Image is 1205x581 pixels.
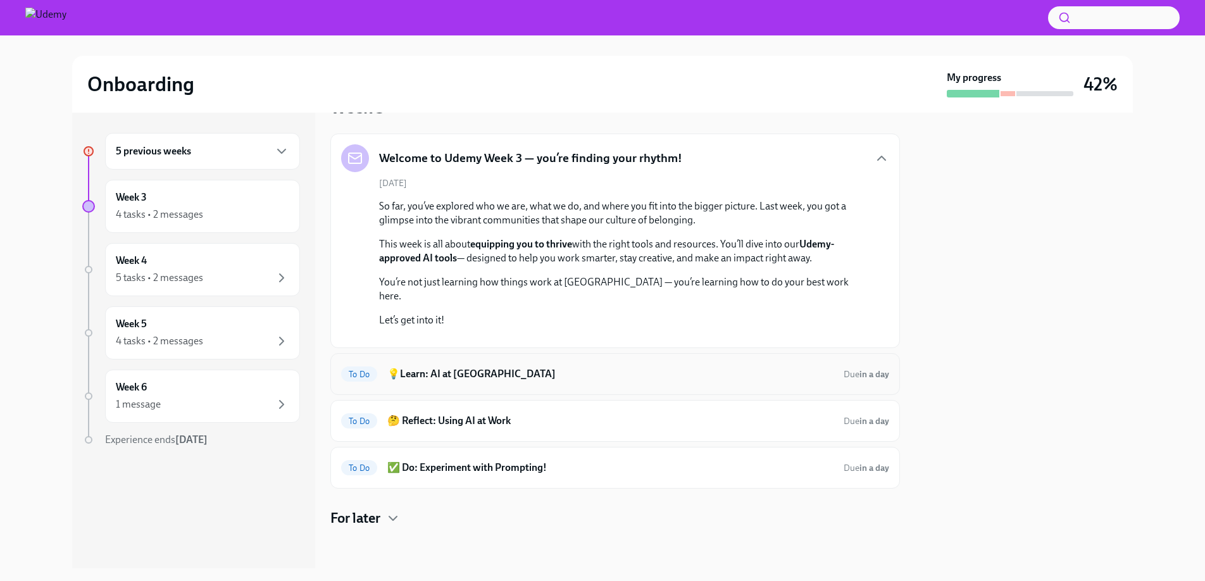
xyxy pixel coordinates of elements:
[87,72,194,97] h2: Onboarding
[341,458,889,478] a: To Do✅ Do: Experiment with Prompting!Duein a day
[859,416,889,427] strong: in a day
[341,364,889,384] a: To Do💡Learn: AI at [GEOGRAPHIC_DATA]Duein a day
[844,463,889,473] span: Due
[379,275,869,303] p: You’re not just learning how things work at [GEOGRAPHIC_DATA] — you’re learning how to do your be...
[175,434,208,446] strong: [DATE]
[116,271,203,285] div: 5 tasks • 2 messages
[82,243,300,296] a: Week 45 tasks • 2 messages
[844,416,889,427] span: Due
[947,71,1001,85] strong: My progress
[844,415,889,427] span: August 16th, 2025 10:00
[82,180,300,233] a: Week 34 tasks • 2 messages
[330,509,380,528] h4: For later
[379,150,682,166] h5: Welcome to Udemy Week 3 — you’re finding your rhythm!
[341,370,377,379] span: To Do
[82,306,300,359] a: Week 54 tasks • 2 messages
[82,370,300,423] a: Week 61 message
[330,509,900,528] div: For later
[25,8,66,28] img: Udemy
[859,463,889,473] strong: in a day
[341,411,889,431] a: To Do🤔 Reflect: Using AI at WorkDuein a day
[379,177,407,189] span: [DATE]
[116,397,161,411] div: 1 message
[379,199,869,227] p: So far, you’ve explored who we are, what we do, and where you fit into the bigger picture. Last w...
[116,208,203,222] div: 4 tasks • 2 messages
[844,462,889,474] span: August 16th, 2025 10:00
[844,369,889,380] span: Due
[1083,73,1118,96] h3: 42%
[116,254,147,268] h6: Week 4
[387,414,834,428] h6: 🤔 Reflect: Using AI at Work
[387,367,834,381] h6: 💡Learn: AI at [GEOGRAPHIC_DATA]
[116,191,147,204] h6: Week 3
[105,434,208,446] span: Experience ends
[470,238,572,250] strong: equipping you to thrive
[116,144,191,158] h6: 5 previous weeks
[116,380,147,394] h6: Week 6
[844,368,889,380] span: August 16th, 2025 10:00
[859,369,889,380] strong: in a day
[379,237,869,265] p: This week is all about with the right tools and resources. You’ll dive into our — designed to hel...
[116,317,147,331] h6: Week 5
[341,416,377,426] span: To Do
[105,133,300,170] div: 5 previous weeks
[387,461,834,475] h6: ✅ Do: Experiment with Prompting!
[341,463,377,473] span: To Do
[379,313,869,327] p: Let’s get into it!
[116,334,203,348] div: 4 tasks • 2 messages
